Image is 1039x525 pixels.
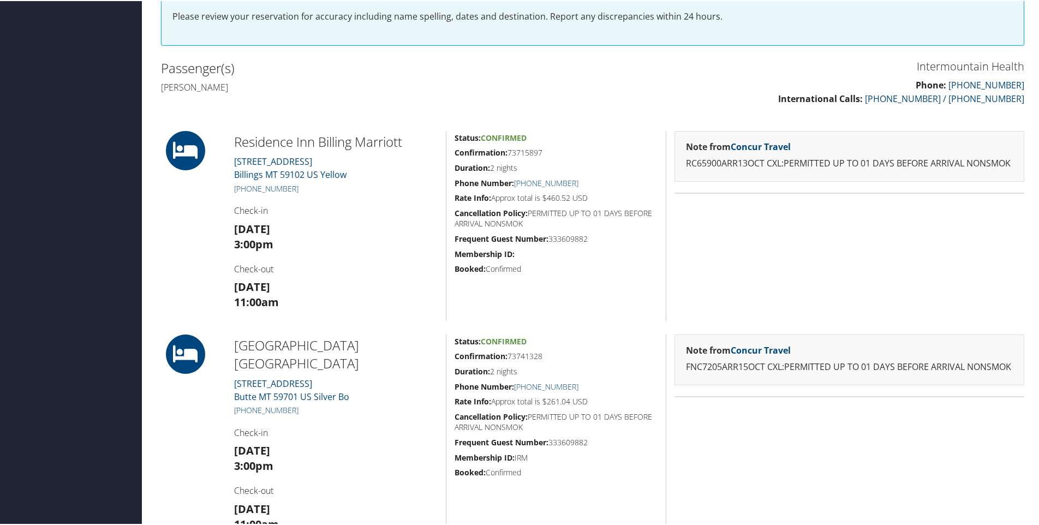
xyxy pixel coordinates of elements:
[686,156,1013,170] p: RC65900ARR13OCT CXL:PERMITTED UP TO 01 DAYS BEFORE ARRIVAL NONSMOK
[455,192,658,202] h5: Approx total is $460.52 USD
[455,350,658,361] h5: 73741328
[455,262,486,273] strong: Booked:
[601,58,1024,73] h3: Intermountain Health
[455,132,481,142] strong: Status:
[234,220,270,235] strong: [DATE]
[455,466,658,477] h5: Confirmed
[731,343,791,355] a: Concur Travel
[234,132,438,150] h2: Residence Inn Billing Marriott
[234,442,270,457] strong: [DATE]
[234,377,349,402] a: [STREET_ADDRESS]Butte MT 59701 US Silver Bo
[514,177,578,187] a: [PHONE_NUMBER]
[455,365,658,376] h5: 2 nights
[455,232,658,243] h5: 333609882
[455,146,658,157] h5: 73715897
[778,92,863,104] strong: International Calls:
[455,162,490,172] strong: Duration:
[234,500,270,515] strong: [DATE]
[234,236,273,250] strong: 3:00pm
[916,78,946,90] strong: Phone:
[234,182,298,193] a: [PHONE_NUMBER]
[234,278,270,293] strong: [DATE]
[455,466,486,476] strong: Booked:
[234,335,438,372] h2: [GEOGRAPHIC_DATA] [GEOGRAPHIC_DATA]
[686,359,1013,373] p: FNC7205ARR15OCT CXL:PERMITTED UP TO 01 DAYS BEFORE ARRIVAL NONSMOK
[172,9,1013,23] p: Please review your reservation for accuracy including name spelling, dates and destination. Repor...
[234,262,438,274] h4: Check-out
[455,207,658,228] h5: PERMITTED UP TO 01 DAYS BEFORE ARRIVAL NONSMOK
[234,294,279,308] strong: 11:00am
[455,177,514,187] strong: Phone Number:
[455,350,507,360] strong: Confirmation:
[455,380,514,391] strong: Phone Number:
[455,162,658,172] h5: 2 nights
[686,140,791,152] strong: Note from
[161,80,584,92] h4: [PERSON_NAME]
[161,58,584,76] h2: Passenger(s)
[455,262,658,273] h5: Confirmed
[234,154,347,180] a: [STREET_ADDRESS]Billings MT 59102 US Yellow
[234,426,438,438] h4: Check-in
[455,436,548,446] strong: Frequent Guest Number:
[234,484,438,496] h4: Check-out
[455,335,481,345] strong: Status:
[234,204,438,216] h4: Check-in
[455,146,507,157] strong: Confirmation:
[455,451,515,462] strong: Membership ID:
[455,248,515,258] strong: Membership ID:
[455,436,658,447] h5: 333609882
[455,232,548,243] strong: Frequent Guest Number:
[234,404,298,414] a: [PHONE_NUMBER]
[455,410,658,432] h5: PERMITTED UP TO 01 DAYS BEFORE ARRIVAL NONSMOK
[865,92,1024,104] a: [PHONE_NUMBER] / [PHONE_NUMBER]
[481,335,527,345] span: Confirmed
[455,207,528,217] strong: Cancellation Policy:
[455,365,490,375] strong: Duration:
[455,451,658,462] h5: IRM
[455,192,491,202] strong: Rate Info:
[948,78,1024,90] a: [PHONE_NUMBER]
[455,395,491,405] strong: Rate Info:
[514,380,578,391] a: [PHONE_NUMBER]
[731,140,791,152] a: Concur Travel
[234,457,273,472] strong: 3:00pm
[686,343,791,355] strong: Note from
[481,132,527,142] span: Confirmed
[455,395,658,406] h5: Approx total is $261.04 USD
[455,410,528,421] strong: Cancellation Policy:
